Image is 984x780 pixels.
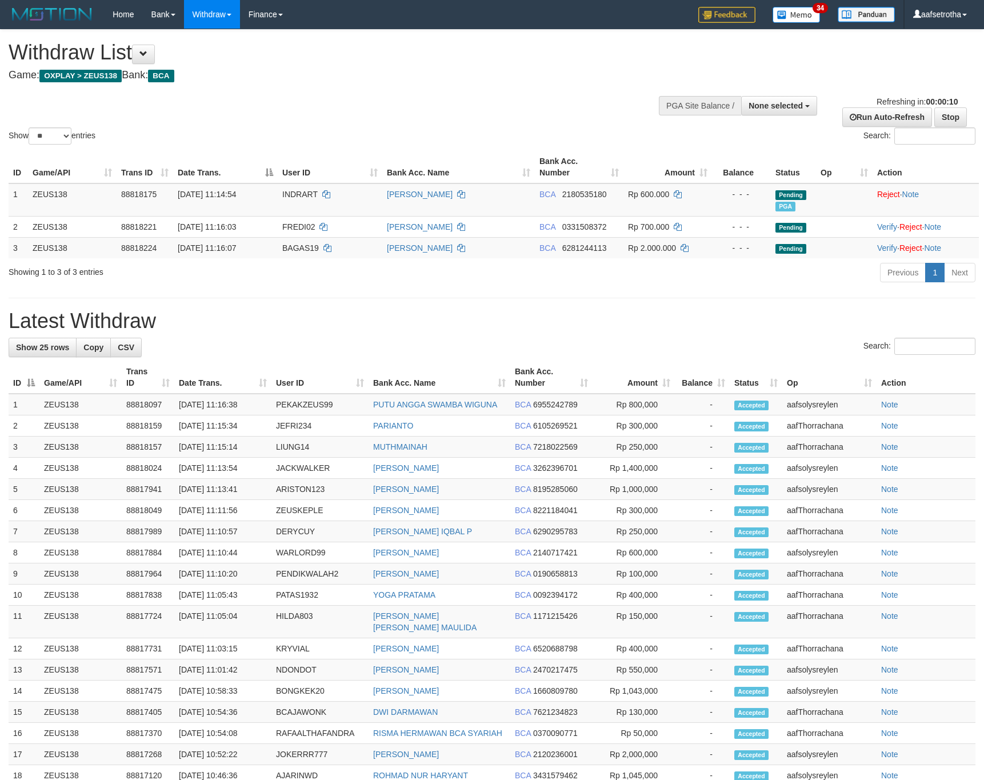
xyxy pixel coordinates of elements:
td: aafThorrachana [782,500,877,521]
span: Show 25 rows [16,343,69,352]
span: Copy 8195285060 to clipboard [533,485,578,494]
span: Pending [775,223,806,233]
td: aafThorrachana [782,437,877,458]
td: - [675,659,730,681]
a: Note [924,222,941,231]
td: HILDA803 [271,606,369,638]
td: ZEUS138 [28,216,117,237]
span: Copy 6520688798 to clipboard [533,644,578,653]
td: - [675,394,730,415]
td: 88817571 [122,659,174,681]
th: Game/API: activate to sort column ascending [39,361,122,394]
span: Copy 6955242789 to clipboard [533,400,578,409]
td: NDONDOT [271,659,369,681]
td: ZEUS138 [28,183,117,217]
a: Note [881,421,898,430]
th: Trans ID: activate to sort column ascending [122,361,174,394]
td: - [675,681,730,702]
td: 88817731 [122,638,174,659]
td: 8 [9,542,39,563]
td: [DATE] 10:58:33 [174,681,271,702]
td: [DATE] 11:05:04 [174,606,271,638]
span: BCA [515,506,531,515]
td: KRYVIAL [271,638,369,659]
td: aafThorrachana [782,702,877,723]
span: Copy 6105269521 to clipboard [533,421,578,430]
select: Showentries [29,127,71,145]
td: [DATE] 11:13:54 [174,458,271,479]
a: PARIANTO [373,421,413,430]
td: aafsolysreylen [782,659,877,681]
td: - [675,437,730,458]
th: Date Trans.: activate to sort column ascending [174,361,271,394]
td: ZEUS138 [39,585,122,606]
h1: Withdraw List [9,41,645,64]
td: DERYCUY [271,521,369,542]
td: aafsolysreylen [782,542,877,563]
th: Status [771,151,816,183]
a: Reject [899,222,922,231]
td: [DATE] 11:10:20 [174,563,271,585]
td: 88817989 [122,521,174,542]
span: Accepted [734,443,769,453]
td: ZEUS138 [39,500,122,521]
label: Search: [863,338,975,355]
img: MOTION_logo.png [9,6,95,23]
a: Note [881,485,898,494]
td: 3 [9,437,39,458]
td: PATAS1932 [271,585,369,606]
span: BCA [539,243,555,253]
span: Accepted [734,485,769,495]
span: Accepted [734,422,769,431]
a: Note [881,771,898,780]
td: - [675,542,730,563]
span: Copy 0092394172 to clipboard [533,590,578,599]
td: [DATE] 11:15:14 [174,437,271,458]
label: Search: [863,127,975,145]
span: Copy 2140717421 to clipboard [533,548,578,557]
td: ZEUS138 [39,458,122,479]
div: - - - [717,221,766,233]
a: Note [881,611,898,621]
button: None selected [741,96,817,115]
td: Rp 1,043,000 [593,681,675,702]
td: aafsolysreylen [782,681,877,702]
a: Note [881,442,898,451]
td: Rp 250,000 [593,437,675,458]
td: LIUNG14 [271,437,369,458]
span: Rp 2.000.000 [628,243,676,253]
span: Accepted [734,666,769,675]
td: ZEUS138 [39,563,122,585]
span: BCA [515,590,531,599]
td: 7 [9,521,39,542]
td: 88817405 [122,702,174,723]
td: 9 [9,563,39,585]
td: 88818049 [122,500,174,521]
a: Note [881,686,898,695]
a: Note [881,463,898,473]
td: Rp 300,000 [593,500,675,521]
span: BCA [515,421,531,430]
td: Rp 800,000 [593,394,675,415]
a: Previous [880,263,926,282]
span: Accepted [734,612,769,622]
a: [PERSON_NAME] [373,463,439,473]
td: [DATE] 11:03:15 [174,638,271,659]
span: None selected [749,101,803,110]
a: Note [881,569,898,578]
span: Copy 0190658813 to clipboard [533,569,578,578]
td: aafThorrachana [782,521,877,542]
span: Copy 1171215426 to clipboard [533,611,578,621]
span: BCA [515,644,531,653]
label: Show entries [9,127,95,145]
a: [PERSON_NAME] [373,548,439,557]
td: PENDIKWALAH2 [271,563,369,585]
td: ZEUS138 [39,659,122,681]
td: - [675,563,730,585]
span: Accepted [734,401,769,410]
span: Accepted [734,570,769,579]
td: 2 [9,216,28,237]
span: CSV [118,343,134,352]
span: Copy [83,343,103,352]
td: Rp 250,000 [593,521,675,542]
